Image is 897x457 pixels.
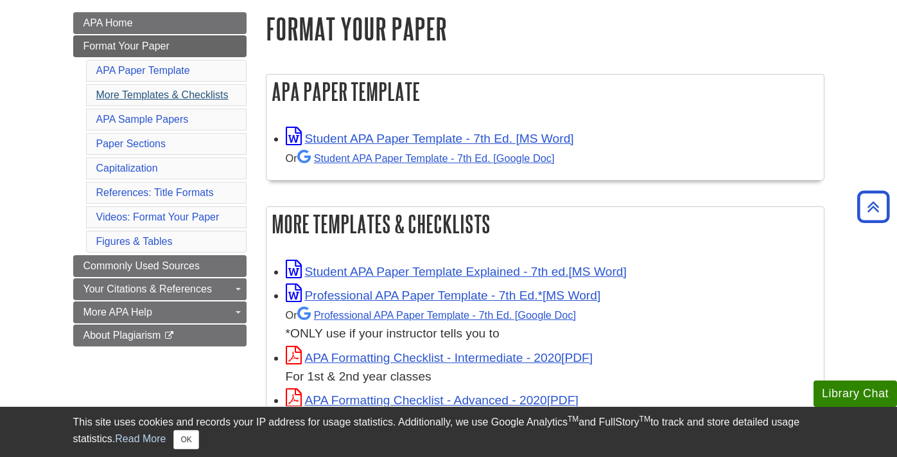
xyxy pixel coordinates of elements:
[164,332,175,340] i: This link opens in a new window
[96,89,229,100] a: More Templates & Checklists
[83,260,200,271] span: Commonly Used Sources
[286,393,579,407] a: Link opens in new window
[286,265,627,278] a: Link opens in new window
[115,433,166,444] a: Read More
[286,289,601,302] a: Link opens in new window
[73,255,247,277] a: Commonly Used Sources
[73,12,247,346] div: Guide Page Menu
[266,75,824,109] h2: APA Paper Template
[173,430,198,449] button: Close
[96,163,158,174] a: Capitalization
[73,415,824,449] div: This site uses cookies and records your IP address for usage statistics. Additionally, we use Goo...
[73,12,247,34] a: APA Home
[96,114,189,125] a: APA Sample Papers
[96,138,166,149] a: Paper Sections
[96,211,220,222] a: Videos: Format Your Paper
[286,305,817,343] div: *ONLY use if your instructor tells you to
[853,198,894,215] a: Back to Top
[73,325,247,346] a: About Plagiarism
[640,415,650,424] sup: TM
[286,351,593,364] a: Link opens in new window
[266,12,824,45] h1: Format Your Paper
[83,307,152,318] span: More APA Help
[73,278,247,300] a: Your Citations & References
[297,152,555,164] a: Student APA Paper Template - 7th Ed. [Google Doc]
[266,207,824,241] h2: More Templates & Checklists
[83,330,161,341] span: About Plagiarism
[83,40,170,51] span: Format Your Paper
[568,415,579,424] sup: TM
[96,65,190,76] a: APA Paper Template
[83,17,133,28] span: APA Home
[286,309,576,321] small: Or
[814,381,897,407] button: Library Chat
[286,132,574,145] a: Link opens in new window
[73,35,247,57] a: Format Your Paper
[286,368,817,386] div: For 1st & 2nd year classes
[297,309,576,321] a: Professional APA Paper Template - 7th Ed.
[96,187,214,198] a: References: Title Formats
[83,283,212,294] span: Your Citations & References
[73,301,247,323] a: More APA Help
[96,236,173,247] a: Figures & Tables
[286,152,555,164] small: Or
